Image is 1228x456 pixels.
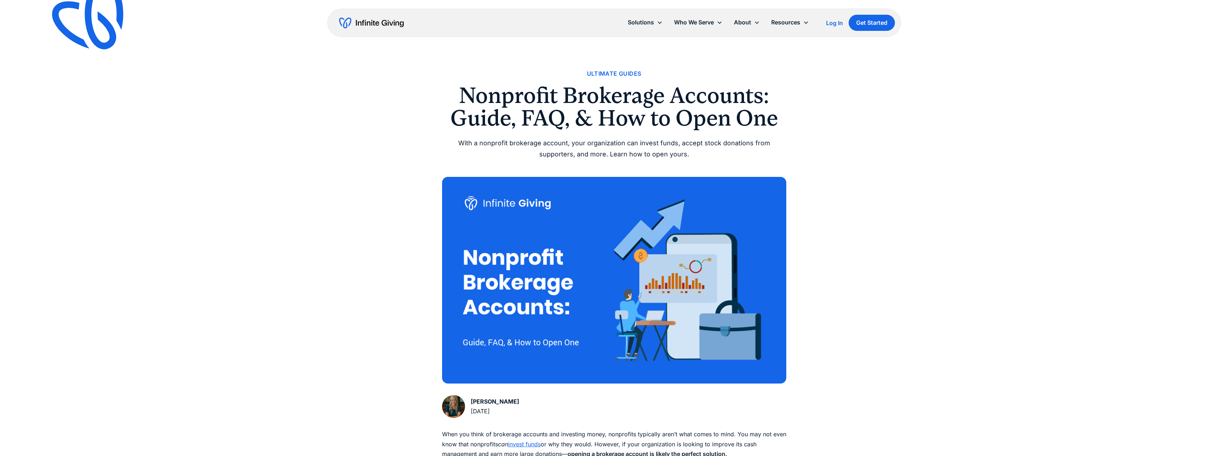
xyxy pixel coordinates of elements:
div: Solutions [628,18,654,27]
div: Who We Serve [668,15,728,30]
div: Solutions [622,15,668,30]
a: invest funds [508,441,541,448]
div: Who We Serve [674,18,714,27]
div: About [728,15,765,30]
div: Log In [826,20,843,26]
a: Log In [826,19,843,27]
div: [PERSON_NAME] [471,397,519,406]
div: Resources [765,15,815,30]
a: home [339,17,404,29]
a: Get Started [849,15,895,31]
div: With a nonprofit brokerage account, your organization can invest funds, accept stock donations fr... [442,138,786,160]
div: Resources [771,18,800,27]
h1: Nonprofit Brokerage Accounts: Guide, FAQ, & How to Open One [442,84,786,129]
em: can [498,441,508,448]
div: About [734,18,751,27]
div: [DATE] [471,406,519,416]
a: Ultimate Guides [587,69,641,79]
a: [PERSON_NAME][DATE] [442,395,519,418]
